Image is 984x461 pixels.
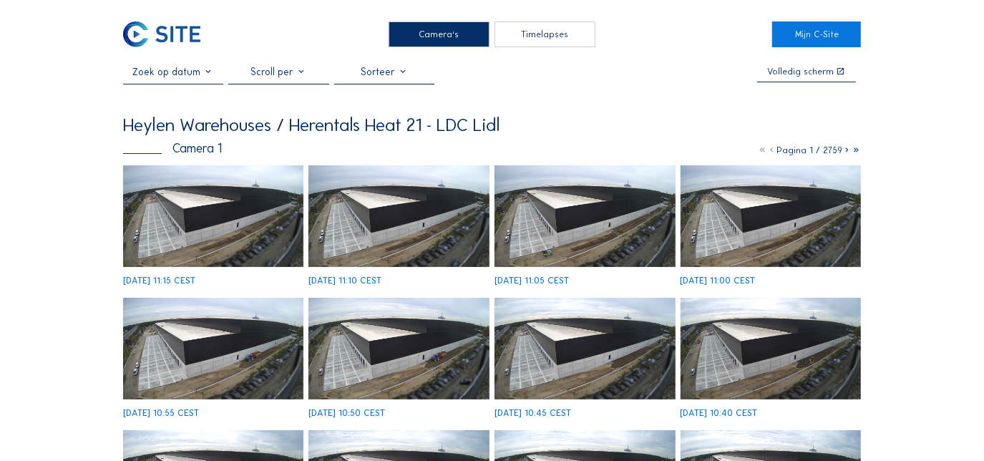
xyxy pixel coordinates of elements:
div: Volledig scherm [768,67,834,77]
span: Pagina 1 / 2759 [776,145,842,155]
div: Camera's [389,21,489,47]
img: C-SITE Logo [123,21,200,47]
img: image_53578670 [495,298,675,399]
input: Zoek op datum 󰅀 [123,66,223,78]
div: [DATE] 11:15 CEST [123,276,195,286]
img: image_53578776 [308,298,489,399]
div: Camera 1 [123,142,222,155]
div: [DATE] 10:55 CEST [123,409,199,418]
img: image_53578543 [681,298,861,399]
img: image_53579445 [123,165,303,267]
a: C-SITE Logo [123,21,212,47]
div: [DATE] 10:45 CEST [495,409,571,418]
div: [DATE] 10:50 CEST [308,409,385,418]
img: image_53579331 [308,165,489,267]
a: Mijn C-Site [772,21,861,47]
div: [DATE] 11:05 CEST [495,276,569,286]
div: [DATE] 10:40 CEST [681,409,758,418]
div: [DATE] 11:10 CEST [308,276,381,286]
div: [DATE] 11:00 CEST [681,276,756,286]
div: Timelapses [495,21,595,47]
div: Heylen Warehouses / Herentals Heat 21 - LDC Lidl [123,116,500,134]
img: image_53579189 [495,165,675,267]
img: image_53579042 [681,165,861,267]
img: image_53578919 [123,298,303,399]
